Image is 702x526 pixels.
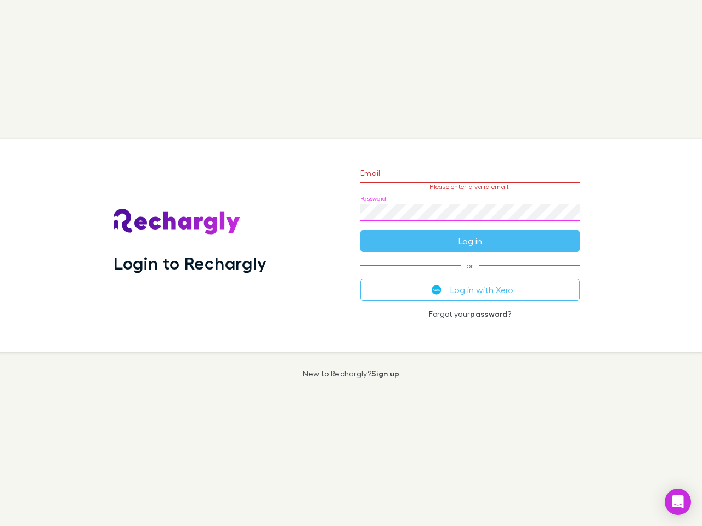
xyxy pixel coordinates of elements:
[432,285,441,295] img: Xero's logo
[360,265,580,266] span: or
[360,230,580,252] button: Log in
[360,183,580,191] p: Please enter a valid email.
[360,279,580,301] button: Log in with Xero
[114,209,241,235] img: Rechargly's Logo
[114,253,267,273] h1: Login to Rechargly
[470,309,507,318] a: password
[360,195,386,203] label: Password
[360,310,580,318] p: Forgot your ?
[371,369,399,378] a: Sign up
[665,489,691,515] div: Open Intercom Messenger
[303,369,400,378] p: New to Rechargly?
